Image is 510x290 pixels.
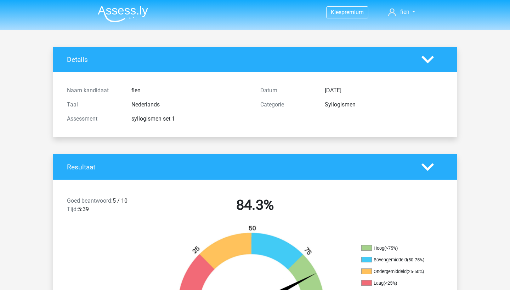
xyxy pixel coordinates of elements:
[361,257,432,263] li: Bovengemiddeld
[385,8,418,16] a: fien
[361,245,432,251] li: Hoog
[407,269,424,274] div: (25-50%)
[62,86,126,95] div: Naam kandidaat
[327,7,368,17] a: Kiespremium
[62,197,158,216] div: 5 / 10 5:39
[400,8,409,15] span: fien
[384,280,397,286] div: (<25%)
[361,268,432,275] li: Ondergemiddeld
[164,197,346,214] h2: 84.3%
[62,115,126,123] div: Assessment
[407,257,424,262] div: (50-75%)
[126,86,255,95] div: fien
[67,206,78,213] span: Tijd:
[255,86,319,95] div: Datum
[126,100,255,109] div: Nederlands
[67,163,411,171] h4: Resultaat
[361,280,432,286] li: Laag
[341,9,364,16] span: premium
[67,197,113,204] span: Goed beantwoord:
[331,9,341,16] span: Kies
[319,86,448,95] div: [DATE]
[98,6,148,22] img: Assessly
[62,100,126,109] div: Taal
[255,100,319,109] div: Categorie
[67,56,411,64] h4: Details
[319,100,448,109] div: Syllogismen
[126,115,255,123] div: syllogismen set 1
[384,245,398,251] div: (>75%)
